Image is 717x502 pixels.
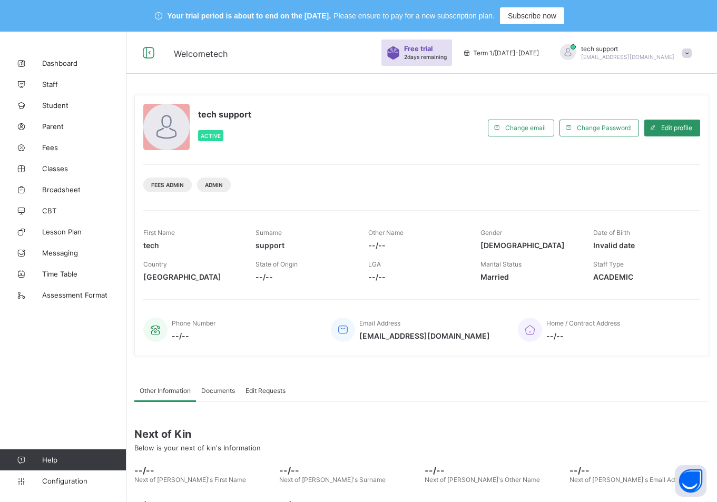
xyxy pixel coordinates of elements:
span: Admin [205,182,223,188]
span: --/-- [256,272,352,281]
span: State of Origin [256,260,298,268]
span: 2 days remaining [404,54,447,60]
span: --/-- [546,331,620,340]
span: Student [42,101,126,110]
span: Subscribe now [508,12,556,20]
span: --/-- [425,465,564,476]
span: Help [42,456,126,464]
span: Messaging [42,249,126,257]
span: Email Address [359,319,400,327]
span: Marital Status [480,260,522,268]
span: tech support [581,45,674,53]
span: --/-- [134,465,274,476]
button: Open asap [675,465,706,497]
span: Next of Kin [134,428,709,440]
span: Welcome tech [174,48,228,59]
span: Classes [42,164,126,173]
span: CBT [42,206,126,215]
span: --/-- [279,465,419,476]
span: Next of [PERSON_NAME]'s Other Name [425,476,540,484]
span: --/-- [172,331,215,340]
div: techsupport [549,44,697,62]
span: [DEMOGRAPHIC_DATA] [480,241,577,250]
span: Home / Contract Address [546,319,620,327]
img: sticker-purple.71386a28dfed39d6af7621340158ba97.svg [387,46,400,60]
span: Time Table [42,270,126,278]
span: Your trial period is about to end on the [DATE]. [168,12,331,20]
span: Fees [42,143,126,152]
span: Date of Birth [593,229,630,237]
span: --/-- [368,241,465,250]
span: Lesson Plan [42,228,126,236]
span: ACADEMIC [593,272,690,281]
span: Fees Admin [151,182,184,188]
span: Dashboard [42,59,126,67]
span: Staff [42,80,126,88]
span: [EMAIL_ADDRESS][DOMAIN_NAME] [359,331,490,340]
span: Documents [201,387,235,395]
span: session/term information [463,49,539,57]
span: [GEOGRAPHIC_DATA] [143,272,240,281]
span: support [256,241,352,250]
span: Change email [505,124,546,132]
span: Active [201,133,221,139]
span: Country [143,260,167,268]
span: Please ensure to pay for a new subscription plan. [333,12,495,20]
span: Other Name [368,229,404,237]
span: Gender [480,229,502,237]
span: Next of [PERSON_NAME]'s First Name [134,476,246,484]
span: tech support [198,109,251,120]
span: Edit Requests [245,387,286,395]
span: Next of [PERSON_NAME]'s Surname [279,476,386,484]
span: Surname [256,229,282,237]
span: --/-- [368,272,465,281]
span: Parent [42,122,126,131]
span: Next of [PERSON_NAME]'s Email Address [569,476,691,484]
span: tech [143,241,240,250]
span: Assessment Format [42,291,126,299]
span: Married [480,272,577,281]
span: Below is your next of kin's Information [134,444,261,452]
span: --/-- [569,465,709,476]
span: Broadsheet [42,185,126,194]
span: Phone Number [172,319,215,327]
span: Invalid date [593,241,690,250]
span: LGA [368,260,381,268]
span: Edit profile [661,124,692,132]
span: Other Information [140,387,191,395]
span: First Name [143,229,175,237]
span: Change Password [577,124,631,132]
span: Configuration [42,477,126,485]
span: Staff Type [593,260,624,268]
span: [EMAIL_ADDRESS][DOMAIN_NAME] [581,54,674,60]
span: Free trial [404,45,441,53]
